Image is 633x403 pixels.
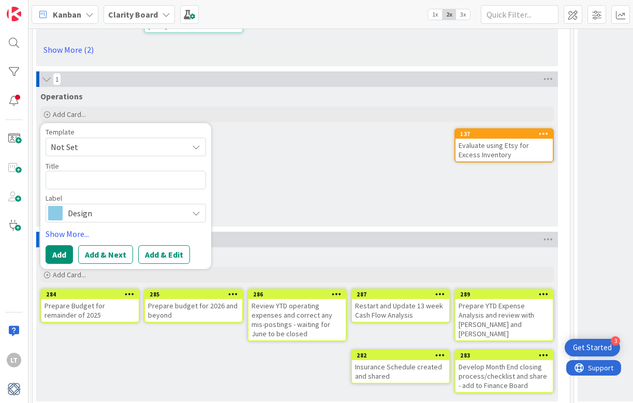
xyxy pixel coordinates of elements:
span: 1 [53,73,61,85]
span: Add Card... [53,270,86,279]
div: Insurance Schedule created and shared [352,360,449,383]
div: 289 [455,290,553,299]
span: Operations [40,91,83,101]
span: Design [68,206,183,220]
div: 287Restart and Update 13 week Cash Flow Analysis [352,290,449,322]
a: 283Develop Month End closing process/checklist and share - add to Finance Board [454,350,554,393]
div: 289 [460,291,553,298]
div: 3 [611,336,620,346]
a: 286Review YTD operating expenses and correct any mis-postings - waiting for June to be closed [247,289,347,341]
span: Kanban [53,8,81,21]
div: 285Prepare budget for 2026 and beyond [145,290,242,322]
span: Template [46,128,75,136]
b: Clarity Board [108,9,158,20]
div: 284 [46,291,139,298]
button: Add [46,245,73,264]
img: Visit kanbanzone.com [7,7,21,21]
div: Prepare Budget for remainder of 2025 [41,299,139,322]
span: Support [22,2,47,14]
div: Open Get Started checklist, remaining modules: 3 [565,339,620,356]
div: 285 [150,291,242,298]
span: 1x [428,9,442,20]
div: 283Develop Month End closing process/checklist and share - add to Finance Board [455,351,553,392]
div: 137 [455,129,553,139]
div: LT [7,353,21,367]
span: Add Card... [53,110,86,119]
a: 287Restart and Update 13 week Cash Flow Analysis [351,289,450,323]
div: 285 [145,290,242,299]
div: Restart and Update 13 week Cash Flow Analysis [352,299,449,322]
a: 284Prepare Budget for remainder of 2025 [40,289,140,323]
a: 282Insurance Schedule created and shared [351,350,450,384]
div: 282 [352,351,449,360]
a: Show More (2) [40,41,554,58]
div: 283 [460,352,553,359]
div: 284Prepare Budget for remainder of 2025 [41,290,139,322]
a: 289Prepare YTD Expense Analysis and review with [PERSON_NAME] and [PERSON_NAME] [454,289,554,341]
span: Not Set [51,140,180,154]
span: 3x [456,9,470,20]
div: Prepare budget for 2026 and beyond [145,299,242,322]
button: Add & Edit [138,245,190,264]
a: 137Evaluate using Etsy for Excess Inventory [454,128,554,162]
a: 285Prepare budget for 2026 and beyond [144,289,243,323]
div: Evaluate using Etsy for Excess Inventory [455,139,553,161]
label: Title [46,161,59,171]
a: Show More... [46,228,206,240]
div: Prepare YTD Expense Analysis and review with [PERSON_NAME] and [PERSON_NAME] [455,299,553,340]
div: Get Started [573,342,612,353]
div: 137 [460,130,553,138]
span: Label [46,195,62,202]
div: 287 [352,290,449,299]
span: 2x [442,9,456,20]
input: Quick Filter... [481,5,558,24]
div: 286 [248,290,346,299]
div: 283 [455,351,553,360]
div: 289Prepare YTD Expense Analysis and review with [PERSON_NAME] and [PERSON_NAME] [455,290,553,340]
div: 287 [357,291,449,298]
div: Review YTD operating expenses and correct any mis-postings - waiting for June to be closed [248,299,346,340]
div: 137Evaluate using Etsy for Excess Inventory [455,129,553,161]
div: 284 [41,290,139,299]
div: 282Insurance Schedule created and shared [352,351,449,383]
div: 286 [253,291,346,298]
div: Develop Month End closing process/checklist and share - add to Finance Board [455,360,553,392]
div: 286Review YTD operating expenses and correct any mis-postings - waiting for June to be closed [248,290,346,340]
div: 282 [357,352,449,359]
img: avatar [7,382,21,396]
button: Add & Next [78,245,133,264]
